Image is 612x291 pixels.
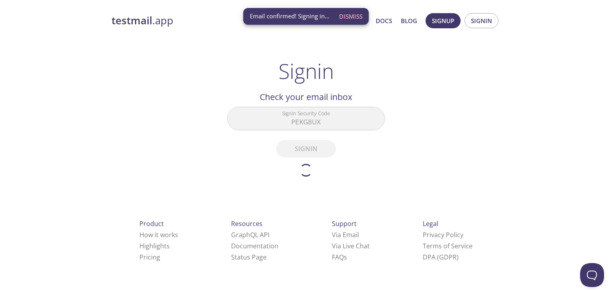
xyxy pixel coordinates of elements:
[423,219,438,228] span: Legal
[465,13,498,28] button: Signin
[423,230,463,239] a: Privacy Policy
[332,253,347,262] a: FAQ
[423,242,473,250] a: Terms of Service
[426,13,461,28] button: Signup
[401,16,417,26] a: Blog
[336,9,366,24] button: Dismiss
[332,230,359,239] a: Via Email
[139,242,170,250] a: Highlights
[376,16,392,26] a: Docs
[139,230,178,239] a: How it works
[332,242,370,250] a: Via Live Chat
[471,16,492,26] span: Signin
[139,253,160,262] a: Pricing
[139,219,164,228] span: Product
[112,14,299,28] a: testmail.app
[279,59,334,83] h1: Signin
[231,253,267,262] a: Status Page
[332,219,357,228] span: Support
[231,219,263,228] span: Resources
[423,253,459,262] a: DPA (GDPR)
[112,14,152,28] strong: testmail
[580,263,604,287] iframe: Help Scout Beacon - Open
[339,11,363,22] span: Dismiss
[432,16,454,26] span: Signup
[231,242,279,250] a: Documentation
[250,12,330,20] span: Email confirmed! Signing in...
[231,230,269,239] a: GraphQL API
[344,253,347,262] span: s
[227,90,385,104] h2: Check your email inbox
